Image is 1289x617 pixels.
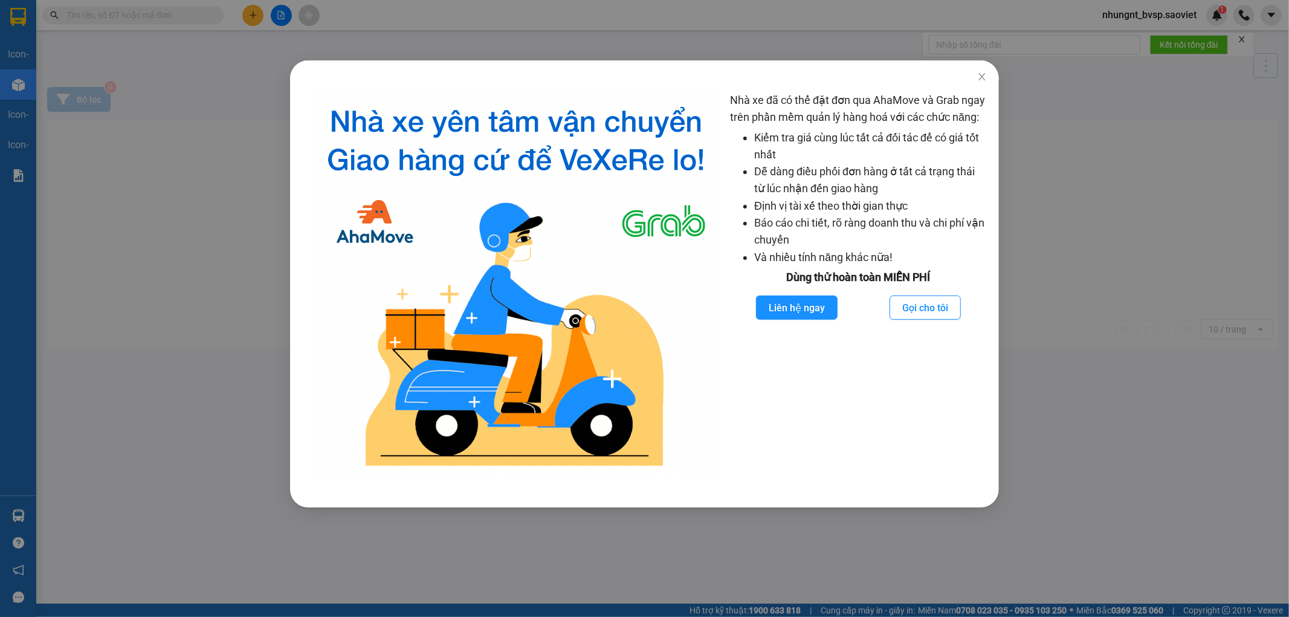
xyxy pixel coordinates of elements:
[730,269,987,286] div: Dùng thử hoàn toàn MIỄN PHÍ
[754,249,987,266] li: Và nhiều tính năng khác nữa!
[965,60,999,94] button: Close
[890,296,961,320] button: Gọi cho tôi
[756,296,838,320] button: Liên hệ ngay
[754,215,987,249] li: Báo cáo chi tiết, rõ ràng doanh thu và chi phí vận chuyển
[754,129,987,164] li: Kiểm tra giá cùng lúc tất cả đối tác để có giá tốt nhất
[312,92,720,477] img: logo
[754,198,987,215] li: Định vị tài xế theo thời gian thực
[902,300,948,315] span: Gọi cho tôi
[769,300,825,315] span: Liên hệ ngay
[977,72,987,82] span: close
[730,92,987,477] div: Nhà xe đã có thể đặt đơn qua AhaMove và Grab ngay trên phần mềm quản lý hàng hoá với các chức năng:
[754,163,987,198] li: Dễ dàng điều phối đơn hàng ở tất cả trạng thái từ lúc nhận đến giao hàng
